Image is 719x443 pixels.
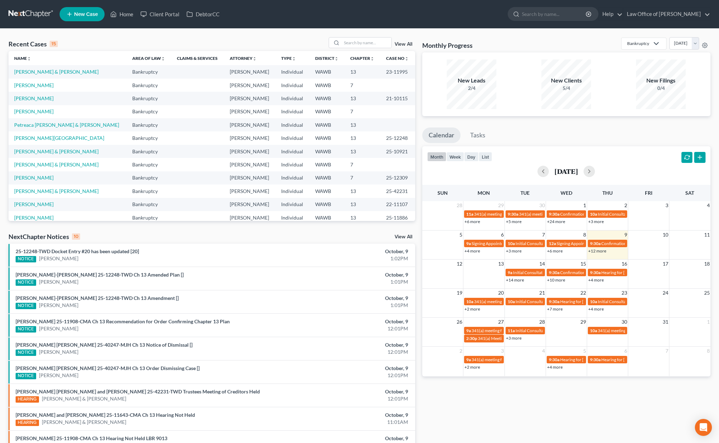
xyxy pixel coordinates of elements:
[541,85,591,92] div: 5/4
[508,328,515,333] span: 11a
[500,231,505,239] span: 6
[547,277,565,283] a: +10 more
[602,190,613,196] span: Thu
[282,372,408,379] div: 12:01PM
[127,171,172,184] td: Bankruptcy
[549,357,559,362] span: 9:30a
[127,92,172,105] td: Bankruptcy
[580,318,587,326] span: 29
[437,190,448,196] span: Sun
[16,365,200,371] a: [PERSON_NAME] [PERSON_NAME] 25-40247-MJH Ch 13 Order Dismissing Case []
[380,211,415,224] td: 25-11886
[624,231,628,239] span: 9
[621,318,628,326] span: 30
[224,171,275,184] td: [PERSON_NAME]
[230,56,257,61] a: Attorneyunfold_more
[345,105,380,118] td: 7
[706,318,710,326] span: 1
[275,131,309,144] td: Individual
[282,411,408,419] div: October, 9
[547,248,563,254] a: +6 more
[224,158,275,171] td: [PERSON_NAME]
[127,79,172,92] td: Bankruptcy
[310,131,345,144] td: WAWB
[282,248,408,255] div: October, 9
[380,145,415,158] td: 25-10921
[42,395,126,402] a: [PERSON_NAME] & [PERSON_NAME]
[662,289,669,297] span: 24
[549,211,559,217] span: 9:30a
[590,241,601,246] span: 9:30a
[282,365,408,372] div: October, 9
[508,241,515,246] span: 10a
[541,231,546,239] span: 7
[588,248,606,254] a: +12 more
[342,38,391,48] input: Search by name...
[292,57,296,61] i: unfold_more
[39,372,78,379] a: [PERSON_NAME]
[16,303,36,309] div: NOTICE
[27,57,31,61] i: unfold_more
[345,131,380,144] td: 13
[14,201,54,207] a: [PERSON_NAME]
[275,92,309,105] td: Individual
[685,190,694,196] span: Sat
[386,56,409,61] a: Case Nounfold_more
[590,270,601,275] span: 9:30a
[539,318,546,326] span: 28
[466,299,473,304] span: 10a
[16,350,36,356] div: NOTICE
[107,8,137,21] a: Home
[310,79,345,92] td: WAWB
[456,260,463,268] span: 12
[557,241,646,246] span: Signing Appointment Date for [PERSON_NAME]
[515,299,576,304] span: Initial Consultation Appointment
[627,40,649,46] div: Bankruptcy
[422,41,473,50] h3: Monthly Progress
[464,248,480,254] a: +4 more
[16,256,36,262] div: NOTICE
[464,127,492,143] a: Tasks
[282,295,408,302] div: October, 9
[590,211,597,217] span: 10a
[466,357,471,362] span: 9a
[598,211,659,217] span: Initial Consultation Appointment
[497,201,505,210] span: 29
[127,65,172,78] td: Bankruptcy
[474,299,580,304] span: 341(a) meeting for [PERSON_NAME] & [PERSON_NAME]
[14,95,54,101] a: [PERSON_NAME]
[345,198,380,211] td: 13
[310,158,345,171] td: WAWB
[598,328,704,333] span: 341(a) meeting for [PERSON_NAME] & [PERSON_NAME]
[466,336,477,341] span: 2:30p
[315,56,339,61] a: Districtunfold_more
[14,122,119,128] a: Petreaca [PERSON_NAME] & [PERSON_NAME]
[39,255,78,262] a: [PERSON_NAME]
[282,302,408,309] div: 1:01PM
[282,325,408,332] div: 12:01PM
[583,201,587,210] span: 1
[282,341,408,348] div: October, 9
[310,105,345,118] td: WAWB
[14,161,99,167] a: [PERSON_NAME] & [PERSON_NAME]
[16,342,193,348] a: [PERSON_NAME] [PERSON_NAME] 25-40247-MJH Ch 13 Notice of Dismissal []
[282,278,408,285] div: 1:01PM
[9,40,58,48] div: Recent Cases
[380,131,415,144] td: 25-12248
[275,105,309,118] td: Individual
[14,56,31,61] a: Nameunfold_more
[601,270,657,275] span: Hearing for [PERSON_NAME]
[662,318,669,326] span: 31
[345,171,380,184] td: 7
[282,388,408,395] div: October, 9
[310,65,345,78] td: WAWB
[16,373,36,379] div: NOTICE
[478,336,547,341] span: 341(a) Meeting for [PERSON_NAME]
[127,131,172,144] td: Bankruptcy
[380,198,415,211] td: 22-11107
[171,51,224,65] th: Claims & Services
[282,318,408,325] div: October, 9
[345,118,380,131] td: 13
[590,357,601,362] span: 9:30a
[539,289,546,297] span: 21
